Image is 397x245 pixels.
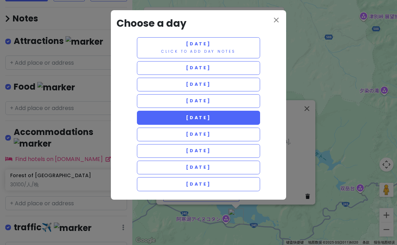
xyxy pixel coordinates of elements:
[186,148,211,154] span: [DATE]
[272,16,281,24] i: close
[186,41,211,47] span: [DATE]
[186,181,211,187] span: [DATE]
[137,161,260,174] button: [DATE]
[272,16,281,26] button: close
[137,177,260,191] button: [DATE]
[137,61,260,75] button: [DATE]
[137,78,260,91] button: [DATE]
[137,128,260,141] button: [DATE]
[137,144,260,158] button: [DATE]
[186,81,211,87] span: [DATE]
[137,111,260,124] button: [DATE]
[186,65,211,71] span: [DATE]
[186,131,211,137] span: [DATE]
[161,49,236,54] small: Click to add day notes
[186,98,211,104] span: [DATE]
[116,16,281,32] h3: Choose a day
[186,164,211,170] span: [DATE]
[137,37,260,58] button: [DATE]Click to add day notes
[137,94,260,108] button: [DATE]
[186,115,211,121] span: [DATE]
